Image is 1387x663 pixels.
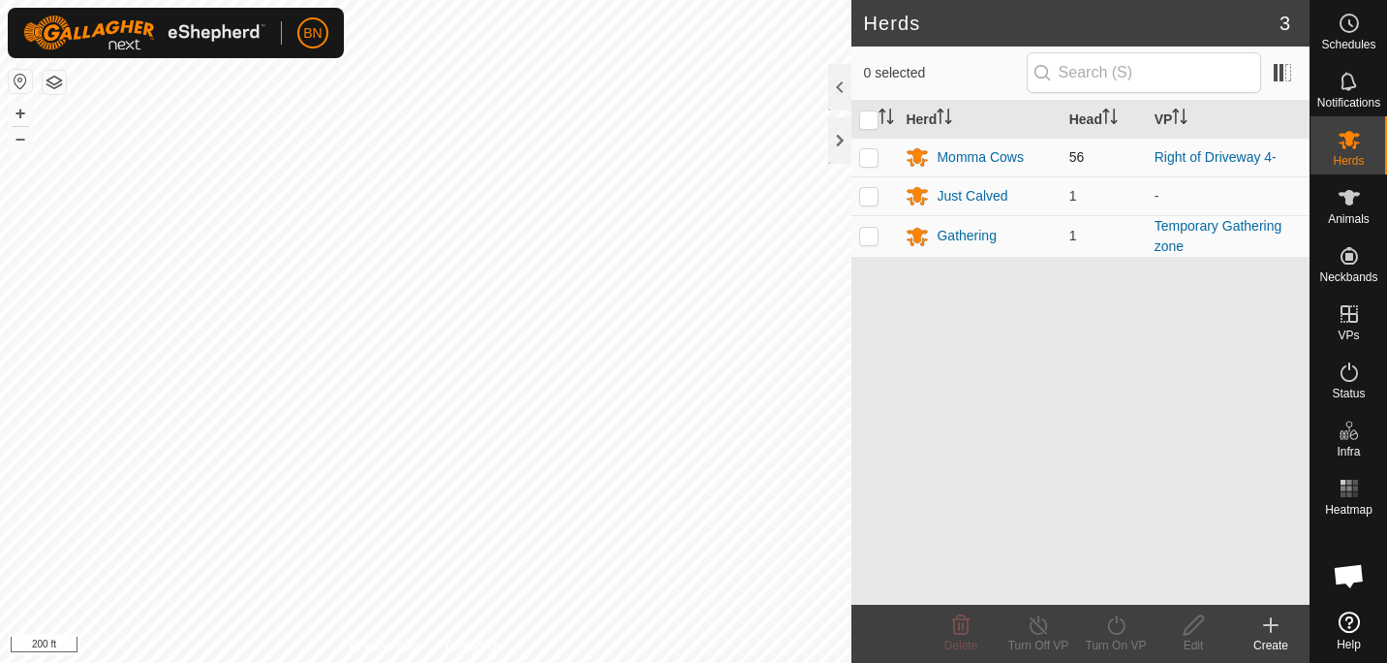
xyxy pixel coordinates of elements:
[1232,637,1310,654] div: Create
[1338,330,1359,341] span: VPs
[1172,111,1187,127] p-sorticon: Activate to sort
[863,12,1279,35] h2: Herds
[1069,228,1077,243] span: 1
[1337,639,1361,650] span: Help
[43,71,66,94] button: Map Layers
[1319,271,1377,283] span: Neckbands
[1147,101,1310,139] th: VP
[9,70,32,93] button: Reset Map
[1077,637,1155,654] div: Turn On VP
[1069,149,1085,165] span: 56
[1337,446,1360,458] span: Infra
[937,111,952,127] p-sorticon: Activate to sort
[445,638,502,655] a: Contact Us
[1321,39,1375,50] span: Schedules
[9,102,32,125] button: +
[23,16,265,50] img: Gallagher Logo
[1155,149,1277,165] a: Right of Driveway 4-
[1317,97,1380,109] span: Notifications
[1069,188,1077,204] span: 1
[1102,111,1118,127] p-sorticon: Activate to sort
[937,147,1023,168] div: Momma Cows
[944,639,978,652] span: Delete
[1333,155,1364,167] span: Herds
[1027,52,1261,93] input: Search (S)
[303,23,322,44] span: BN
[350,638,422,655] a: Privacy Policy
[1332,388,1365,399] span: Status
[937,226,996,246] div: Gathering
[1320,547,1378,605] div: Open chat
[937,186,1007,206] div: Just Calved
[9,127,32,150] button: –
[863,63,1026,83] span: 0 selected
[1000,637,1077,654] div: Turn Off VP
[898,101,1061,139] th: Herd
[1328,213,1370,225] span: Animals
[1062,101,1147,139] th: Head
[1310,604,1387,658] a: Help
[1147,176,1310,215] td: -
[878,111,894,127] p-sorticon: Activate to sort
[1155,637,1232,654] div: Edit
[1279,9,1290,38] span: 3
[1325,504,1372,516] span: Heatmap
[1155,218,1282,254] a: Temporary Gathering zone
